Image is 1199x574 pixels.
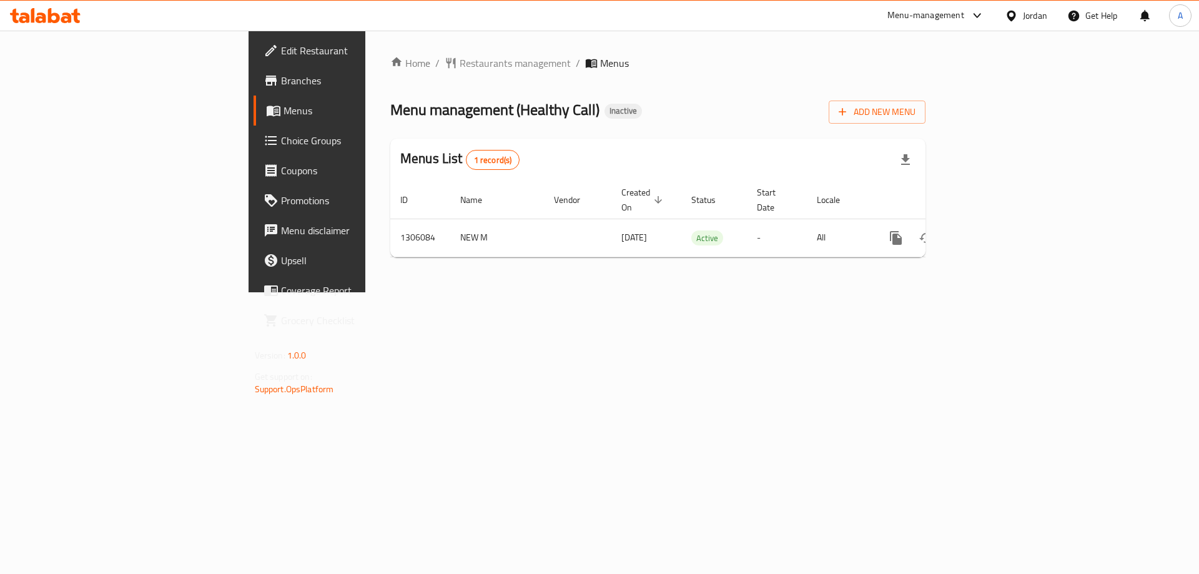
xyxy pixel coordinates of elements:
[817,192,856,207] span: Locale
[254,186,449,215] a: Promotions
[445,56,571,71] a: Restaurants management
[284,103,439,118] span: Menus
[390,181,1011,257] table: enhanced table
[254,66,449,96] a: Branches
[400,192,424,207] span: ID
[621,185,666,215] span: Created On
[871,181,1011,219] th: Actions
[887,8,964,23] div: Menu-management
[281,313,439,328] span: Grocery Checklist
[254,156,449,186] a: Coupons
[390,56,925,71] nav: breadcrumb
[281,163,439,178] span: Coupons
[287,347,307,364] span: 1.0.0
[390,96,599,124] span: Menu management ( Healthy Call )
[400,149,520,170] h2: Menus List
[691,231,723,245] span: Active
[1178,9,1183,22] span: A
[621,229,647,245] span: [DATE]
[604,106,642,116] span: Inactive
[281,73,439,88] span: Branches
[911,223,941,253] button: Change Status
[254,275,449,305] a: Coverage Report
[460,56,571,71] span: Restaurants management
[691,192,732,207] span: Status
[254,305,449,335] a: Grocery Checklist
[747,219,807,257] td: -
[1023,9,1047,22] div: Jordan
[255,347,285,364] span: Version:
[600,56,629,71] span: Menus
[281,283,439,298] span: Coverage Report
[466,150,520,170] div: Total records count
[466,154,520,166] span: 1 record(s)
[807,219,871,257] td: All
[281,193,439,208] span: Promotions
[460,192,498,207] span: Name
[757,185,792,215] span: Start Date
[254,215,449,245] a: Menu disclaimer
[255,381,334,397] a: Support.OpsPlatform
[839,104,915,120] span: Add New Menu
[829,101,925,124] button: Add New Menu
[281,223,439,238] span: Menu disclaimer
[254,36,449,66] a: Edit Restaurant
[255,369,312,385] span: Get support on:
[254,126,449,156] a: Choice Groups
[891,145,920,175] div: Export file
[554,192,596,207] span: Vendor
[691,230,723,245] div: Active
[450,219,544,257] td: NEW M
[254,96,449,126] a: Menus
[281,253,439,268] span: Upsell
[281,43,439,58] span: Edit Restaurant
[254,245,449,275] a: Upsell
[881,223,911,253] button: more
[604,104,642,119] div: Inactive
[576,56,580,71] li: /
[281,133,439,148] span: Choice Groups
